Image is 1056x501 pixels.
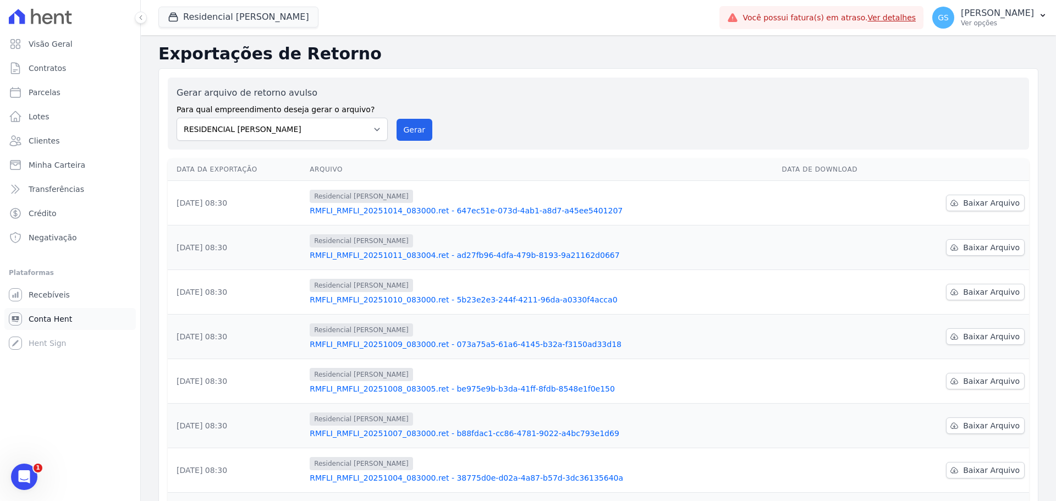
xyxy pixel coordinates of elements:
[946,373,1025,389] a: Baixar Arquivo
[29,208,57,219] span: Crédito
[9,266,131,279] div: Plataformas
[963,242,1020,253] span: Baixar Arquivo
[29,159,85,170] span: Minha Carteira
[4,308,136,330] a: Conta Hent
[29,87,61,98] span: Parcelas
[29,111,50,122] span: Lotes
[4,202,136,224] a: Crédito
[4,57,136,79] a: Contratos
[310,294,773,305] a: RMFLI_RMFLI_20251010_083000.ret - 5b23e2e3-244f-4211-96da-a0330f4acca0
[29,38,73,49] span: Visão Geral
[743,12,916,24] span: Você possui fatura(s) em atraso.
[29,313,72,324] span: Conta Hent
[938,14,949,21] span: GS
[310,412,413,426] span: Residencial [PERSON_NAME]
[310,339,773,350] a: RMFLI_RMFLI_20251009_083000.ret - 073a75a5-61a6-4145-b32a-f3150ad33d18
[168,158,305,181] th: Data da Exportação
[29,135,59,146] span: Clientes
[310,383,773,394] a: RMFLI_RMFLI_20251008_083005.ret - be975e9b-b3da-41ff-8fdb-8548e1f0e150
[29,232,77,243] span: Negativação
[923,2,1056,33] button: GS [PERSON_NAME] Ver opções
[310,279,413,292] span: Residencial [PERSON_NAME]
[397,119,433,141] button: Gerar
[4,154,136,176] a: Minha Carteira
[29,63,66,74] span: Contratos
[4,227,136,249] a: Negativação
[946,284,1025,300] a: Baixar Arquivo
[4,33,136,55] a: Visão Geral
[168,181,305,225] td: [DATE] 08:30
[34,464,42,472] span: 1
[310,368,413,381] span: Residencial [PERSON_NAME]
[961,8,1034,19] p: [PERSON_NAME]
[177,100,388,115] label: Para qual empreendimento deseja gerar o arquivo?
[963,465,1020,476] span: Baixar Arquivo
[310,250,773,261] a: RMFLI_RMFLI_20251011_083004.ret - ad27fb96-4dfa-479b-8193-9a21162d0667
[946,462,1025,478] a: Baixar Arquivo
[168,270,305,315] td: [DATE] 08:30
[963,197,1020,208] span: Baixar Arquivo
[168,404,305,448] td: [DATE] 08:30
[946,417,1025,434] a: Baixar Arquivo
[305,158,777,181] th: Arquivo
[4,130,136,152] a: Clientes
[168,448,305,493] td: [DATE] 08:30
[29,184,84,195] span: Transferências
[310,234,413,247] span: Residencial [PERSON_NAME]
[963,376,1020,387] span: Baixar Arquivo
[168,315,305,359] td: [DATE] 08:30
[4,284,136,306] a: Recebíveis
[310,323,413,337] span: Residencial [PERSON_NAME]
[963,331,1020,342] span: Baixar Arquivo
[4,106,136,128] a: Lotes
[961,19,1034,27] p: Ver opções
[310,205,773,216] a: RMFLI_RMFLI_20251014_083000.ret - 647ec51e-073d-4ab1-a8d7-a45ee5401207
[310,457,413,470] span: Residencial [PERSON_NAME]
[868,13,916,22] a: Ver detalhes
[168,225,305,270] td: [DATE] 08:30
[310,472,773,483] a: RMFLI_RMFLI_20251004_083000.ret - 38775d0e-d02a-4a87-b57d-3dc36135640a
[963,420,1020,431] span: Baixar Arquivo
[168,359,305,404] td: [DATE] 08:30
[310,428,773,439] a: RMFLI_RMFLI_20251007_083000.ret - b88fdac1-cc86-4781-9022-a4bc793e1d69
[946,195,1025,211] a: Baixar Arquivo
[946,239,1025,256] a: Baixar Arquivo
[4,178,136,200] a: Transferências
[158,7,318,27] button: Residencial [PERSON_NAME]
[778,158,901,181] th: Data de Download
[177,86,388,100] label: Gerar arquivo de retorno avulso
[310,190,413,203] span: Residencial [PERSON_NAME]
[946,328,1025,345] a: Baixar Arquivo
[11,464,37,490] iframe: Intercom live chat
[158,44,1038,64] h2: Exportações de Retorno
[963,287,1020,298] span: Baixar Arquivo
[29,289,70,300] span: Recebíveis
[4,81,136,103] a: Parcelas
